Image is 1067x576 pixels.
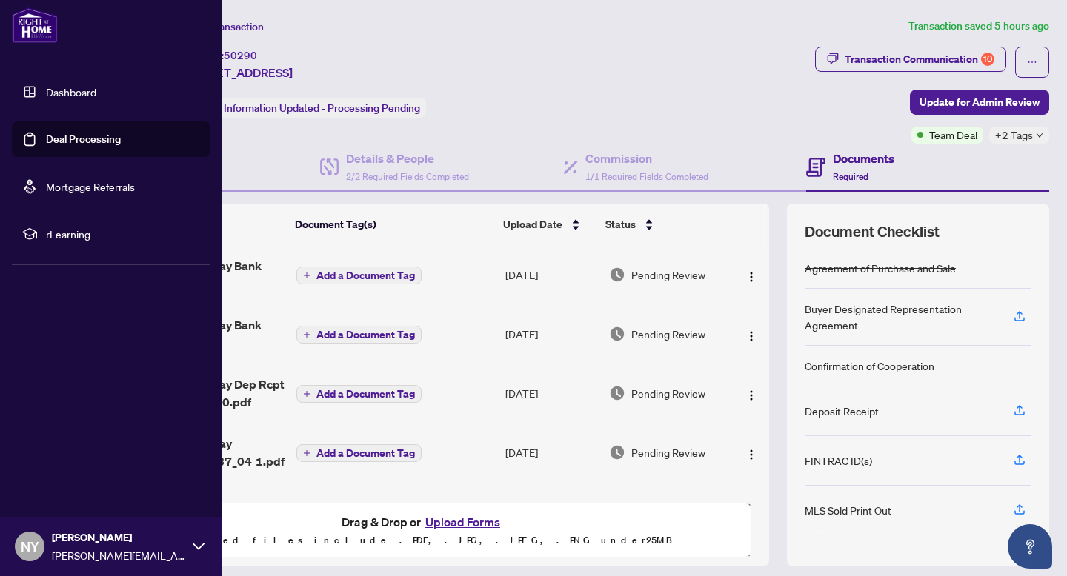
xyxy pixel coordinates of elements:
a: Mortgage Referrals [46,180,135,193]
button: Add a Document Tag [296,443,422,463]
span: Pending Review [631,385,705,401]
a: Deal Processing [46,133,121,146]
button: Transaction Communication10 [815,47,1006,72]
article: Transaction saved 5 hours ago [908,18,1049,35]
span: plus [303,390,310,398]
span: +2 Tags [995,127,1033,144]
span: Add a Document Tag [316,270,415,281]
h4: Documents [833,150,894,167]
div: 10 [981,53,994,66]
span: Document Checklist [805,221,940,242]
button: Add a Document Tag [296,325,422,344]
td: [DATE] [499,364,603,423]
span: Information Updated - Processing Pending [224,101,420,115]
span: Add a Document Tag [316,448,415,458]
button: Add a Document Tag [296,267,422,284]
img: logo [12,7,58,43]
button: Logo [739,381,763,405]
img: Logo [745,330,757,342]
button: Logo [739,322,763,346]
img: Document Status [609,385,625,401]
span: Update for Admin Review [920,90,1040,114]
span: Drag & Drop or [342,512,505,532]
button: Upload Forms [421,512,505,532]
button: Add a Document Tag [296,384,422,403]
td: [DATE] [499,245,603,304]
button: Add a Document Tag [296,266,422,285]
button: Logo [739,263,763,287]
button: Update for Admin Review [910,90,1049,115]
span: Team Deal [929,127,977,143]
div: Agreement of Purchase and Sale [805,260,956,276]
img: Logo [745,271,757,283]
span: plus [303,449,310,457]
button: Open asap [1008,524,1052,569]
span: Pending Review [631,444,705,461]
button: Add a Document Tag [296,444,422,462]
img: Logo [745,449,757,461]
span: Pending Review [631,326,705,342]
p: Supported files include .PDF, .JPG, .JPEG, .PNG under 25 MB [104,532,742,549]
span: rLearning [46,226,200,242]
span: NY [21,536,39,557]
span: Pending Review [631,267,705,283]
th: Document Tag(s) [289,204,497,245]
span: down [1036,132,1043,139]
span: plus [303,272,310,279]
img: Document Status [609,267,625,283]
div: Buyer Designated Representation Agreement [805,301,996,333]
h4: Commission [585,150,708,167]
a: Dashboard [46,85,96,98]
span: Add a Document Tag [316,389,415,399]
span: 50290 [224,49,257,62]
span: Required [833,171,868,182]
img: Document Status [609,326,625,342]
button: Add a Document Tag [296,326,422,344]
button: Logo [739,441,763,464]
span: Upload Date [503,216,562,232]
span: 2/2 Required Fields Completed [346,171,469,182]
span: ellipsis [1027,57,1037,67]
h4: Details & People [346,150,469,167]
img: Document Status [609,444,625,461]
button: Add a Document Tag [296,385,422,403]
div: Confirmation of Cooperation [805,358,934,374]
span: [PERSON_NAME][EMAIL_ADDRESS][DOMAIN_NAME] [52,547,185,563]
span: View Transaction [185,20,264,33]
td: [DATE] [499,423,603,482]
div: Transaction Communication [845,47,994,71]
span: plus [303,331,310,338]
td: [DATE] [499,304,603,364]
span: Status [605,216,636,232]
div: MLS Sold Print Out [805,502,891,518]
div: Status: [184,98,426,118]
span: [STREET_ADDRESS] [184,64,293,81]
div: Deposit Receipt [805,403,879,419]
div: FINTRAC ID(s) [805,452,872,469]
td: [DATE] [499,482,603,541]
span: Drag & Drop orUpload FormsSupported files include .PDF, .JPG, .JPEG, .PNG under25MB [96,503,751,558]
th: Status [599,204,728,245]
img: Logo [745,389,757,401]
span: 1/1 Required Fields Completed [585,171,708,182]
span: Add a Document Tag [316,329,415,340]
th: Upload Date [497,204,600,245]
span: [PERSON_NAME] [52,529,185,546]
